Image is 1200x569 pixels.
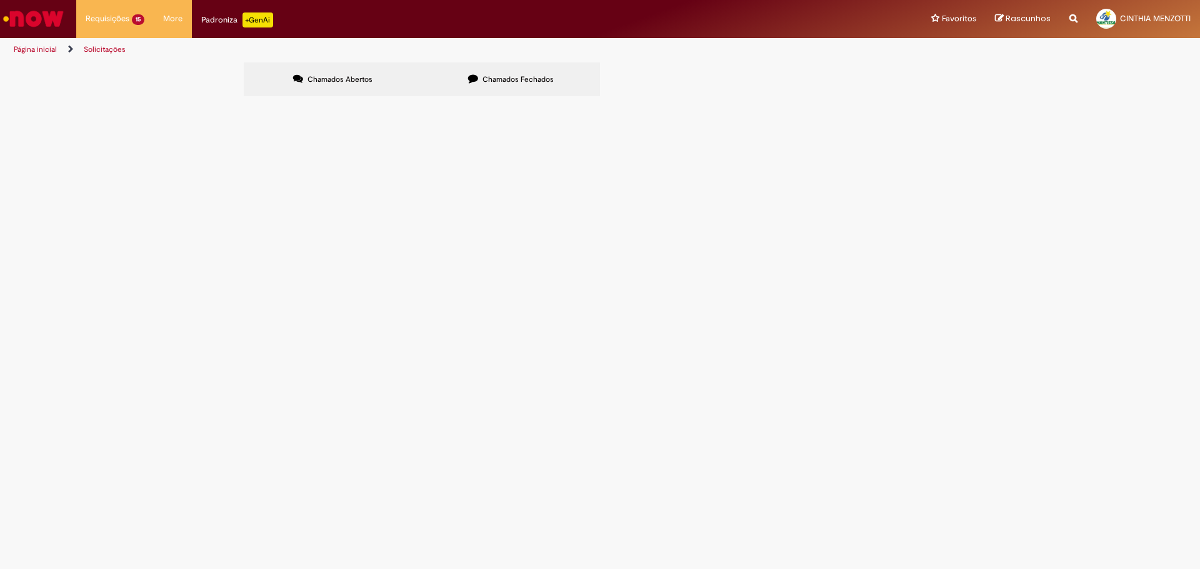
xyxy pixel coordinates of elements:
[995,13,1051,25] a: Rascunhos
[307,74,372,84] span: Chamados Abertos
[201,12,273,27] div: Padroniza
[14,44,57,54] a: Página inicial
[163,12,182,25] span: More
[1006,12,1051,24] span: Rascunhos
[1,6,66,31] img: ServiceNow
[86,12,129,25] span: Requisições
[9,38,791,61] ul: Trilhas de página
[84,44,126,54] a: Solicitações
[132,14,144,25] span: 15
[242,12,273,27] p: +GenAi
[1120,13,1191,24] span: CINTHIA MENZOTTI
[942,12,976,25] span: Favoritos
[482,74,554,84] span: Chamados Fechados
